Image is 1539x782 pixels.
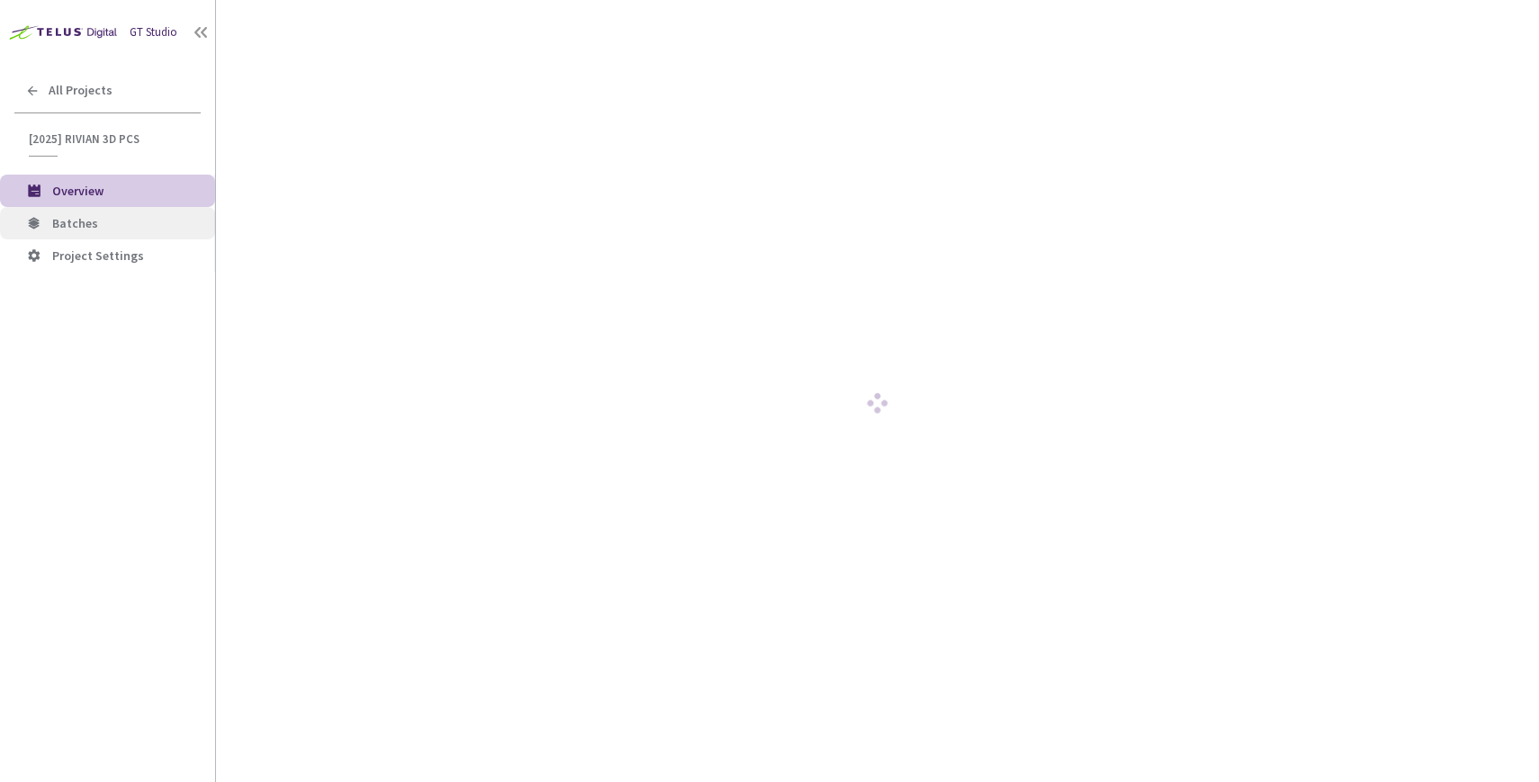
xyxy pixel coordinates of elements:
span: [2025] Rivian 3D PCS [29,131,190,147]
span: All Projects [49,83,112,98]
span: Project Settings [52,247,144,264]
span: Overview [52,183,103,199]
span: Batches [52,215,98,231]
div: GT Studio [130,24,177,41]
